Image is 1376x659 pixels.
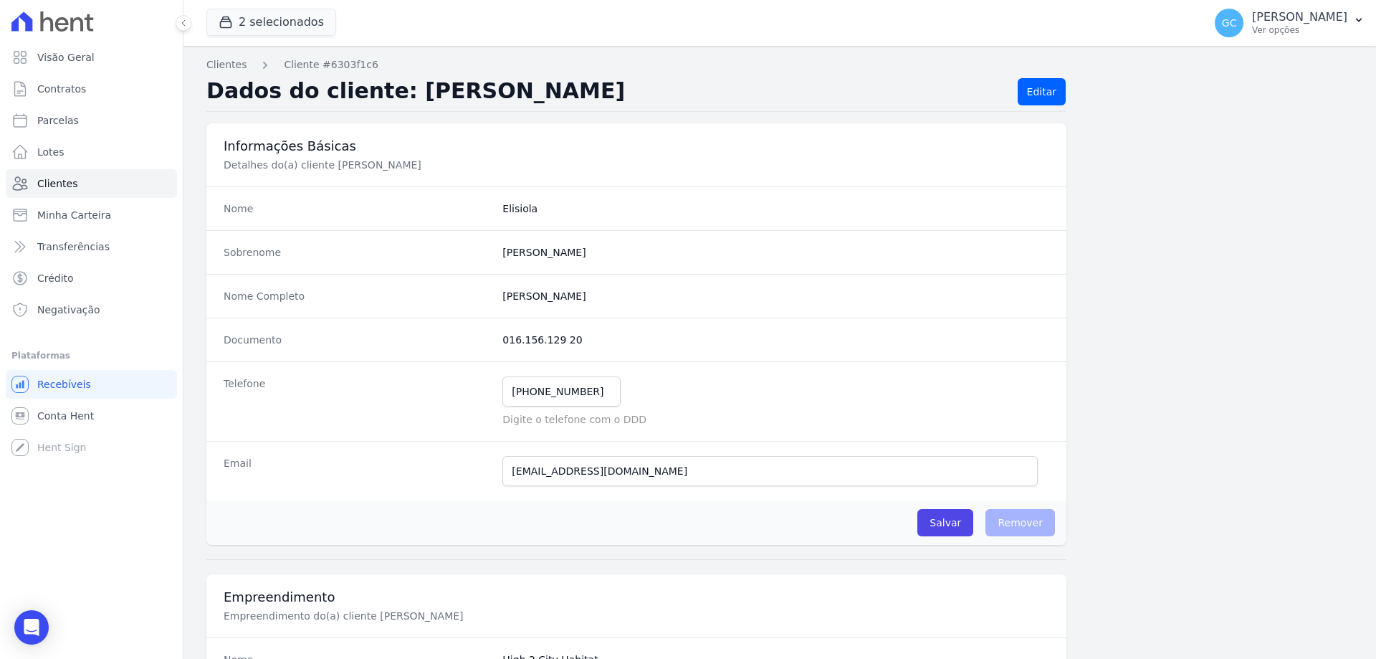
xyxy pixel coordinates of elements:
[1203,3,1376,43] button: GC [PERSON_NAME] Ver opções
[6,169,177,198] a: Clientes
[917,509,973,536] input: Salvar
[11,347,171,364] div: Plataformas
[502,412,1049,427] p: Digite o telefone com o DDD
[37,271,74,285] span: Crédito
[6,43,177,72] a: Visão Geral
[37,240,110,254] span: Transferências
[6,106,177,135] a: Parcelas
[37,176,77,191] span: Clientes
[37,113,79,128] span: Parcelas
[206,57,247,72] a: Clientes
[37,303,100,317] span: Negativação
[224,138,1049,155] h3: Informações Básicas
[224,589,1049,606] h3: Empreendimento
[206,57,1353,72] nav: Breadcrumb
[502,245,1049,260] dd: [PERSON_NAME]
[224,376,491,427] dt: Telefone
[6,201,177,229] a: Minha Carteira
[6,264,177,293] a: Crédito
[224,158,705,172] p: Detalhes do(a) cliente [PERSON_NAME]
[37,377,91,392] span: Recebíveis
[502,289,1049,303] dd: [PERSON_NAME]
[6,370,177,399] a: Recebíveis
[37,82,86,96] span: Contratos
[6,295,177,324] a: Negativação
[6,138,177,166] a: Lotes
[224,202,491,216] dt: Nome
[37,145,64,159] span: Lotes
[224,456,491,486] dt: Email
[6,402,177,430] a: Conta Hent
[206,9,336,36] button: 2 selecionados
[985,509,1055,536] span: Remover
[224,333,491,347] dt: Documento
[37,208,111,222] span: Minha Carteira
[206,78,1006,105] h2: Dados do cliente: [PERSON_NAME]
[6,75,177,103] a: Contratos
[37,50,95,65] span: Visão Geral
[224,609,705,623] p: Empreendimento do(a) cliente [PERSON_NAME]
[1018,78,1066,105] a: Editar
[1252,24,1347,36] p: Ver opções
[37,409,94,423] span: Conta Hent
[224,289,491,303] dt: Nome Completo
[14,610,49,645] div: Open Intercom Messenger
[6,232,177,261] a: Transferências
[1222,18,1237,28] span: GC
[502,202,1049,216] dd: Elisiola
[224,245,491,260] dt: Sobrenome
[502,333,1049,347] dd: 016.156.129 20
[1252,10,1347,24] p: [PERSON_NAME]
[284,57,378,72] a: Cliente #6303f1c6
